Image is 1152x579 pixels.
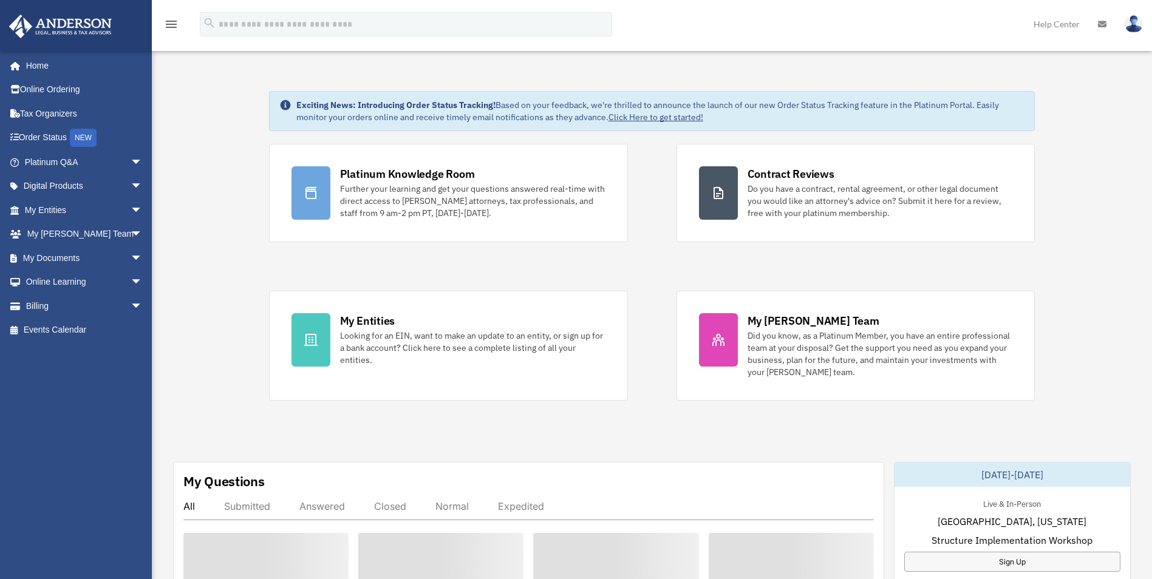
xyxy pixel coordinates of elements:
[748,183,1013,219] div: Do you have a contract, rental agreement, or other legal document you would like an attorney's ad...
[340,183,605,219] div: Further your learning and get your questions answered real-time with direct access to [PERSON_NAM...
[498,500,544,512] div: Expedited
[224,500,270,512] div: Submitted
[9,126,161,151] a: Order StatusNEW
[269,144,628,242] a: Platinum Knowledge Room Further your learning and get your questions answered real-time with dire...
[340,330,605,366] div: Looking for an EIN, want to make an update to an entity, or sign up for a bank account? Click her...
[938,514,1086,529] span: [GEOGRAPHIC_DATA], [US_STATE]
[895,462,1130,487] div: [DATE]-[DATE]
[5,15,115,38] img: Anderson Advisors Platinum Portal
[131,174,155,199] span: arrow_drop_down
[677,291,1035,401] a: My [PERSON_NAME] Team Did you know, as a Platinum Member, you have an entire professional team at...
[164,17,179,32] i: menu
[748,166,834,181] div: Contract Reviews
[973,496,1051,509] div: Live & In-Person
[677,144,1035,242] a: Contract Reviews Do you have a contract, rental agreement, or other legal document you would like...
[131,294,155,319] span: arrow_drop_down
[269,291,628,401] a: My Entities Looking for an EIN, want to make an update to an entity, or sign up for a bank accoun...
[9,101,161,126] a: Tax Organizers
[608,112,703,123] a: Click Here to get started!
[9,222,161,246] a: My [PERSON_NAME] Teamarrow_drop_down
[131,150,155,175] span: arrow_drop_down
[340,313,395,328] div: My Entities
[299,500,345,512] div: Answered
[748,313,879,328] div: My [PERSON_NAME] Team
[164,21,179,32] a: menu
[9,270,161,294] a: Online Learningarrow_drop_down
[9,246,161,270] a: My Documentsarrow_drop_down
[9,78,161,102] a: Online Ordering
[9,53,155,78] a: Home
[9,318,161,342] a: Events Calendar
[131,198,155,223] span: arrow_drop_down
[70,129,97,147] div: NEW
[9,294,161,318] a: Billingarrow_drop_down
[9,174,161,198] a: Digital Productsarrow_drop_down
[183,472,265,490] div: My Questions
[131,246,155,271] span: arrow_drop_down
[435,500,469,512] div: Normal
[9,150,161,174] a: Platinum Q&Aarrow_drop_down
[296,100,496,110] strong: Exciting News: Introducing Order Status Tracking!
[131,222,155,247] span: arrow_drop_down
[183,500,195,512] div: All
[374,500,406,512] div: Closed
[203,16,216,30] i: search
[296,99,1025,123] div: Based on your feedback, we're thrilled to announce the launch of our new Order Status Tracking fe...
[9,198,161,222] a: My Entitiesarrow_drop_down
[748,330,1013,378] div: Did you know, as a Platinum Member, you have an entire professional team at your disposal? Get th...
[1125,15,1143,33] img: User Pic
[904,552,1120,572] a: Sign Up
[932,533,1092,547] span: Structure Implementation Workshop
[131,270,155,295] span: arrow_drop_down
[340,166,475,181] div: Platinum Knowledge Room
